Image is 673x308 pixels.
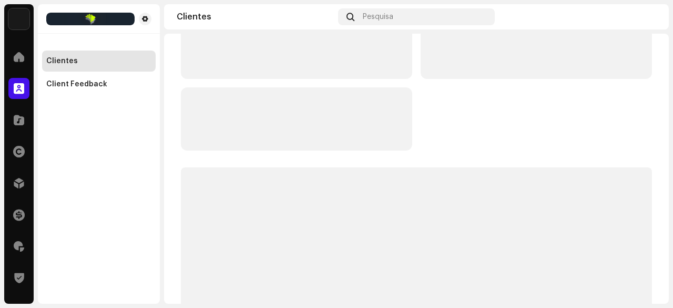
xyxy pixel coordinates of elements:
[8,8,29,29] img: 71bf27a5-dd94-4d93-852c-61362381b7db
[639,8,656,25] img: 7b092bcd-1f7b-44aa-9736-f4bc5021b2f1
[46,57,78,65] div: Clientes
[46,80,107,88] div: Client Feedback
[42,74,156,95] re-m-nav-item: Client Feedback
[46,13,135,25] img: 8e39a92f-6217-4997-acbe-e0aa9e7f9449
[363,13,393,21] span: Pesquisa
[177,13,334,21] div: Clientes
[42,51,156,72] re-m-nav-item: Clientes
